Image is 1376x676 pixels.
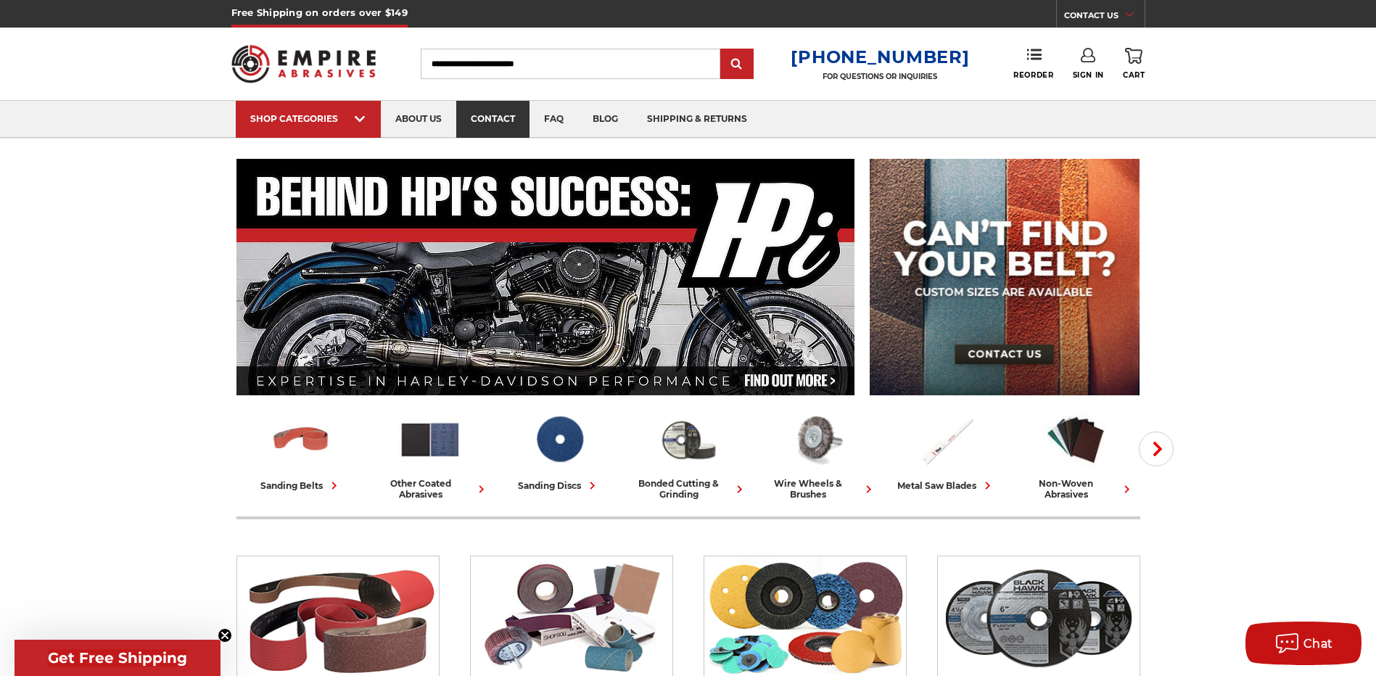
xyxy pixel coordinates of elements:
[398,408,462,471] img: Other Coated Abrasives
[630,408,747,500] a: bonded cutting & grinding
[1139,432,1174,466] button: Next
[371,478,489,500] div: other coated abrasives
[578,101,633,138] a: blog
[456,101,530,138] a: contact
[897,478,995,493] div: metal saw blades
[791,72,969,81] p: FOR QUESTIONS OR INQUIRIES
[786,408,849,471] img: Wire Wheels & Brushes
[371,408,489,500] a: other coated abrasives
[15,640,221,676] div: Get Free ShippingClose teaser
[48,649,187,667] span: Get Free Shipping
[1013,48,1053,79] a: Reorder
[500,408,618,493] a: sanding discs
[1245,622,1361,665] button: Chat
[791,46,969,67] a: [PHONE_NUMBER]
[1123,48,1145,80] a: Cart
[518,478,600,493] div: sanding discs
[1017,478,1134,500] div: non-woven abrasives
[236,159,855,395] img: Banner for an interview featuring Horsepower Inc who makes Harley performance upgrades featured o...
[1064,7,1145,28] a: CONTACT US
[530,101,578,138] a: faq
[1123,70,1145,80] span: Cart
[218,628,232,643] button: Close teaser
[242,408,360,493] a: sanding belts
[633,101,762,138] a: shipping & returns
[915,408,979,471] img: Metal Saw Blades
[381,101,456,138] a: about us
[1073,70,1104,80] span: Sign In
[870,159,1140,395] img: promo banner for custom belts.
[250,113,366,124] div: SHOP CATEGORIES
[260,478,342,493] div: sanding belts
[759,478,876,500] div: wire wheels & brushes
[1303,637,1333,651] span: Chat
[527,408,591,471] img: Sanding Discs
[1044,408,1108,471] img: Non-woven Abrasives
[888,408,1005,493] a: metal saw blades
[630,478,747,500] div: bonded cutting & grinding
[231,36,376,92] img: Empire Abrasives
[759,408,876,500] a: wire wheels & brushes
[1013,70,1053,80] span: Reorder
[1017,408,1134,500] a: non-woven abrasives
[656,408,720,471] img: Bonded Cutting & Grinding
[269,408,333,471] img: Sanding Belts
